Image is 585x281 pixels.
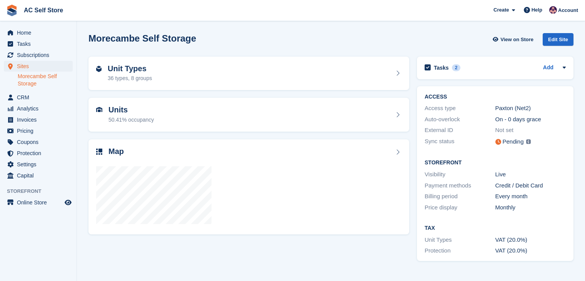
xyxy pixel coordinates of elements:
[4,38,73,49] a: menu
[17,103,63,114] span: Analytics
[4,148,73,159] a: menu
[558,7,578,14] span: Account
[7,187,77,195] span: Storefront
[4,170,73,181] a: menu
[4,27,73,38] a: menu
[425,94,566,100] h2: ACCESS
[17,125,63,136] span: Pricing
[495,170,566,179] div: Live
[17,114,63,125] span: Invoices
[63,198,73,207] a: Preview store
[495,126,566,135] div: Not set
[500,36,533,43] span: View on Store
[425,160,566,166] h2: Storefront
[4,114,73,125] a: menu
[425,181,495,190] div: Payment methods
[495,203,566,212] div: Monthly
[425,104,495,113] div: Access type
[4,125,73,136] a: menu
[4,159,73,170] a: menu
[17,148,63,159] span: Protection
[549,6,557,14] img: Ted Cox
[425,137,495,147] div: Sync status
[17,92,63,103] span: CRM
[425,225,566,231] h2: Tax
[4,137,73,147] a: menu
[4,103,73,114] a: menu
[88,98,409,132] a: Units 50.41% occupancy
[17,159,63,170] span: Settings
[18,73,73,87] a: Morecambe Self Storage
[96,66,102,72] img: unit-type-icn-2b2737a686de81e16bb02015468b77c625bbabd49415b5ef34ead5e3b44a266d.svg
[17,38,63,49] span: Tasks
[4,92,73,103] a: menu
[495,115,566,124] div: On - 0 days grace
[17,170,63,181] span: Capital
[495,192,566,201] div: Every month
[526,139,531,144] img: icon-info-grey-7440780725fd019a000dd9b08b2336e03edf1995a4989e88bcd33f0948082b44.svg
[96,149,102,155] img: map-icn-33ee37083ee616e46c38cad1a60f524a97daa1e2b2c8c0bc3eb3415660979fc1.svg
[493,6,509,14] span: Create
[4,197,73,208] a: menu
[425,170,495,179] div: Visibility
[425,236,495,244] div: Unit Types
[6,5,18,16] img: stora-icon-8386f47178a22dfd0bd8f6a31ec36ba5ce8667c1dd55bd0f319d3a0aa187defe.svg
[88,139,409,235] a: Map
[495,104,566,113] div: Paxton (Net2)
[425,115,495,124] div: Auto-overlock
[108,116,154,124] div: 50.41% occupancy
[21,4,66,17] a: AC Self Store
[108,74,152,82] div: 36 types, 8 groups
[425,126,495,135] div: External ID
[495,246,566,255] div: VAT (20.0%)
[4,61,73,72] a: menu
[425,246,495,255] div: Protection
[108,105,154,114] h2: Units
[495,181,566,190] div: Credit / Debit Card
[17,50,63,60] span: Subscriptions
[108,147,124,156] h2: Map
[543,64,553,72] a: Add
[503,137,524,146] div: Pending
[17,137,63,147] span: Coupons
[17,197,63,208] span: Online Store
[17,61,63,72] span: Sites
[543,33,573,46] div: Edit Site
[425,192,495,201] div: Billing period
[452,64,461,71] div: 2
[88,57,409,90] a: Unit Types 36 types, 8 groups
[108,64,152,73] h2: Unit Types
[4,50,73,60] a: menu
[495,236,566,244] div: VAT (20.0%)
[543,33,573,49] a: Edit Site
[492,33,537,46] a: View on Store
[532,6,542,14] span: Help
[17,27,63,38] span: Home
[425,203,495,212] div: Price display
[88,33,196,43] h2: Morecambe Self Storage
[96,107,102,112] img: unit-icn-7be61d7bf1b0ce9d3e12c5938cc71ed9869f7b940bace4675aadf7bd6d80202e.svg
[434,64,449,71] h2: Tasks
